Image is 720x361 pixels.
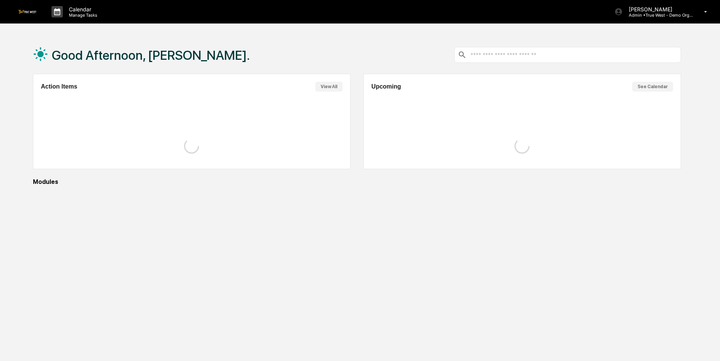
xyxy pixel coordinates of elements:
h1: Good Afternoon, [PERSON_NAME]. [52,48,250,63]
p: [PERSON_NAME] [623,6,693,12]
h2: Action Items [41,83,77,90]
p: Manage Tasks [63,12,101,18]
button: View All [315,82,343,92]
button: See Calendar [632,82,673,92]
h2: Upcoming [371,83,401,90]
div: Modules [33,178,681,185]
img: logo [18,10,36,13]
p: Admin • True West - Demo Organization [623,12,693,18]
p: Calendar [63,6,101,12]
